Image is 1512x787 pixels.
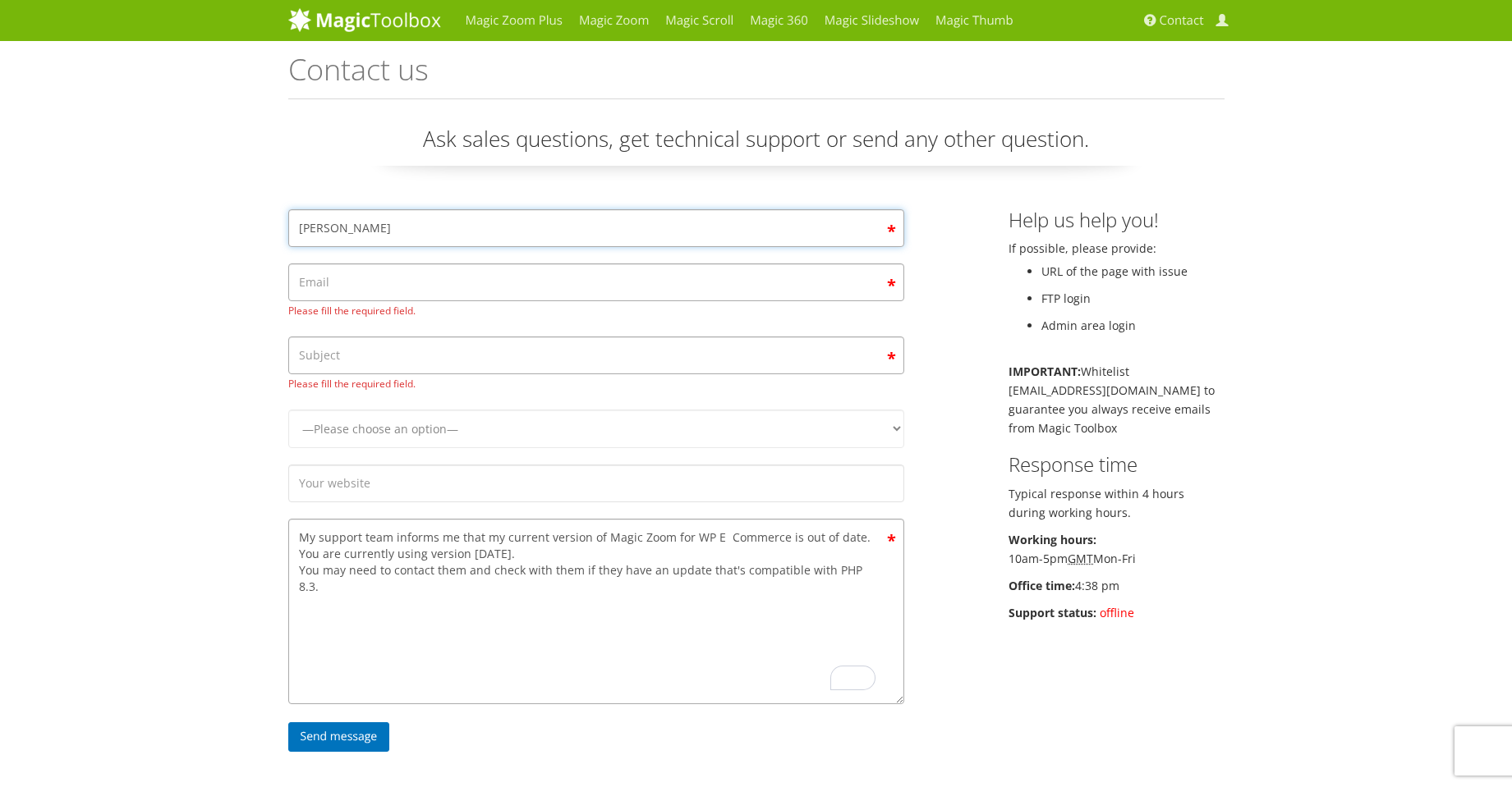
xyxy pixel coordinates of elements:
[1009,532,1096,547] b: Working hours:
[288,124,1225,166] p: Ask sales questions, get technical support or send any other question.
[1041,262,1225,281] li: URL of the page with issue
[288,374,904,393] span: Please fill the required field.
[288,53,1225,99] h1: Contact us
[1068,551,1093,566] acronym: Greenwich Mean Time
[1009,578,1075,593] b: Office time:
[1041,316,1225,335] li: Admin area login
[1041,289,1225,308] li: FTP login
[288,209,904,247] input: Your name
[288,336,904,374] input: Subject
[288,7,441,32] img: MagicToolbox.com - Image tools for your website
[288,263,904,301] input: Email
[288,301,904,320] span: Please fill the required field.
[996,209,1237,630] div: If possible, please provide:
[1160,12,1204,29] span: Contact
[288,722,390,752] input: Send message
[1009,454,1225,475] h3: Response time
[1009,209,1225,231] h3: Help us help you!
[1009,362,1225,437] p: Whitelist [EMAIL_ADDRESS][DOMAIN_NAME] to guarantee you always receive emails from Magic Toolbox
[288,519,904,704] textarea: To enrich screen reader interactions, please activate Accessibility in Grammarly extension settings
[288,464,904,502] input: Your website
[1009,364,1081,379] b: IMPORTANT:
[1009,605,1096,620] b: Support status:
[288,209,904,760] form: Contact form
[1100,605,1134,620] span: offline
[1009,530,1225,568] p: 10am-5pm Mon-Fri
[1009,576,1225,595] p: 4:38 pm
[1009,484,1225,522] p: Typical response within 4 hours during working hours.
